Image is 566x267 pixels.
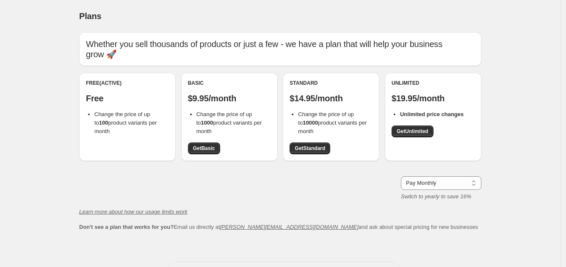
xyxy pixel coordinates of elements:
[303,120,318,126] b: 10000
[298,111,367,134] span: Change the price of up to product variants per month
[392,80,475,86] div: Unlimited
[397,128,428,135] span: Get Unlimited
[400,111,464,117] b: Unlimited price changes
[392,125,433,137] a: GetUnlimited
[79,224,174,230] b: Don't see a plan that works for you?
[392,93,475,103] p: $19.95/month
[201,120,213,126] b: 1000
[188,93,271,103] p: $9.95/month
[86,93,169,103] p: Free
[86,80,169,86] div: Free (Active)
[188,142,220,154] a: GetBasic
[220,224,359,230] a: [PERSON_NAME][EMAIL_ADDRESS][DOMAIN_NAME]
[196,111,262,134] span: Change the price of up to product variants per month
[86,39,475,59] p: Whether you sell thousands of products or just a few - we have a plan that will help your busines...
[193,145,215,152] span: Get Basic
[79,224,478,230] span: Email us directly at and ask about special pricing for new businesses
[188,80,271,86] div: Basic
[290,142,330,154] a: GetStandard
[79,209,188,215] a: Learn more about how our usage limits work
[295,145,325,152] span: Get Standard
[99,120,108,126] b: 100
[290,80,373,86] div: Standard
[94,111,157,134] span: Change the price of up to product variants per month
[401,193,471,200] i: Switch to yearly to save 16%
[79,11,101,21] span: Plans
[290,93,373,103] p: $14.95/month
